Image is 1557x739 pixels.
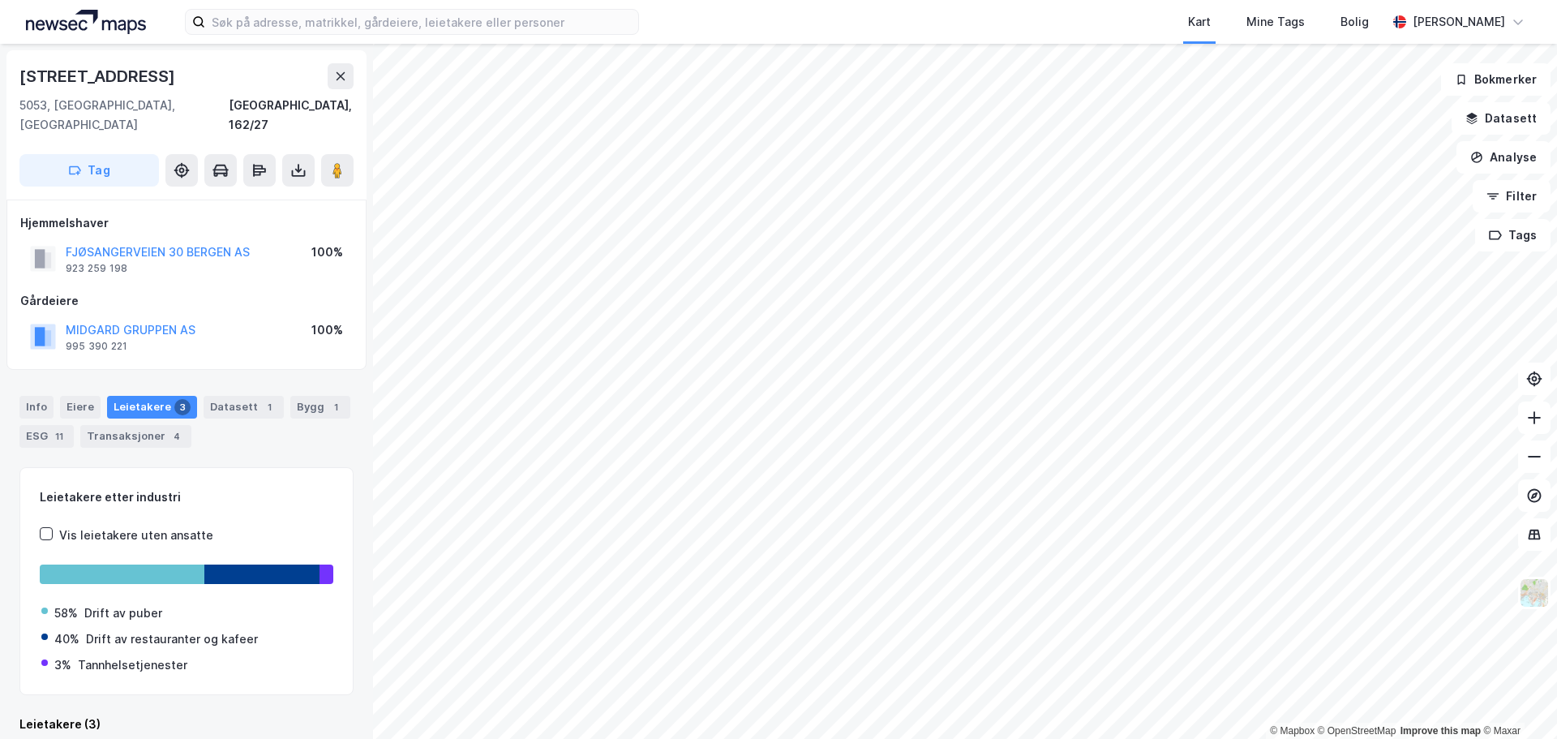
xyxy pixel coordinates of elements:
div: 995 390 221 [66,340,127,353]
div: 4 [169,428,185,445]
a: OpenStreetMap [1318,725,1396,737]
div: Tannhelsetjenester [78,655,187,675]
div: Drift av restauranter og kafeer [86,629,258,649]
div: Info [19,396,54,419]
div: Kontrollprogram for chat [1476,661,1557,739]
div: Mine Tags [1246,12,1305,32]
div: [PERSON_NAME] [1413,12,1505,32]
div: 40% [54,629,79,649]
div: Leietakere etter industri [40,488,333,507]
div: Hjemmelshaver [20,213,353,233]
div: 100% [311,243,343,262]
div: Transaksjoner [80,425,191,448]
div: Kart [1188,12,1211,32]
div: Eiere [60,396,101,419]
div: Bygg [290,396,350,419]
div: 5053, [GEOGRAPHIC_DATA], [GEOGRAPHIC_DATA] [19,96,229,135]
input: Søk på adresse, matrikkel, gårdeiere, leietakere eller personer [205,10,638,34]
button: Bokmerker [1441,63,1551,96]
div: Bolig [1340,12,1369,32]
div: 1 [328,399,344,415]
div: 1 [261,399,277,415]
div: 3% [54,655,71,675]
div: Drift av puber [84,604,162,623]
div: Vis leietakere uten ansatte [59,526,213,545]
button: Datasett [1452,102,1551,135]
div: Datasett [204,396,284,419]
div: 58% [54,604,78,623]
img: logo.a4113a55bc3d86da70a041830d287a7e.svg [26,10,146,34]
button: Analyse [1456,141,1551,174]
button: Filter [1473,180,1551,213]
div: 11 [51,428,67,445]
div: 923 259 198 [66,262,127,275]
div: 3 [174,399,191,415]
div: Leietakere [107,396,197,419]
div: ESG [19,425,74,448]
button: Tags [1475,219,1551,251]
div: Leietakere (3) [19,715,354,734]
img: Z [1519,578,1550,608]
div: [GEOGRAPHIC_DATA], 162/27 [229,96,354,135]
div: Gårdeiere [20,291,353,311]
iframe: Chat Widget [1476,661,1557,739]
button: Tag [19,154,159,187]
a: Mapbox [1270,725,1315,737]
div: [STREET_ADDRESS] [19,63,178,89]
a: Improve this map [1400,725,1481,737]
div: 100% [311,320,343,340]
